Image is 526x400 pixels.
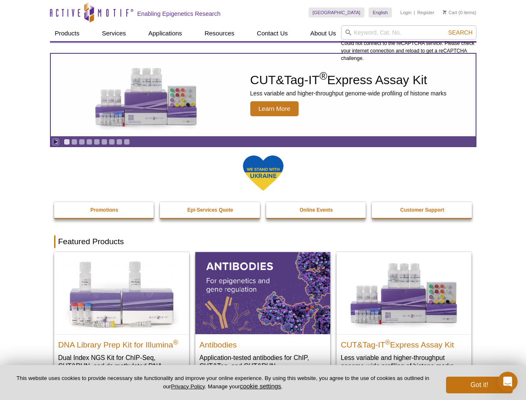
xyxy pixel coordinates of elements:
a: All Antibodies Antibodies Application-tested antibodies for ChIP, CUT&Tag, and CUT&RUN. [195,252,330,378]
img: All Antibodies [195,252,330,334]
p: Application-tested antibodies for ChIP, CUT&Tag, and CUT&RUN. [199,353,326,370]
img: CUT&Tag-IT Express Assay Kit [77,49,215,141]
sup: ® [173,338,178,345]
article: CUT&Tag-IT Express Assay Kit [51,54,476,136]
a: [GEOGRAPHIC_DATA] [309,7,365,17]
a: Go to slide 9 [124,139,130,145]
a: Online Events [266,202,367,218]
h2: CUT&Tag-IT Express Assay Kit [250,74,447,86]
a: Go to slide 2 [71,139,77,145]
h2: DNA Library Prep Kit for Illumina [58,337,185,349]
strong: Customer Support [400,207,444,213]
a: Go to slide 6 [101,139,107,145]
button: Got it! [446,377,513,393]
li: (0 items) [443,7,476,17]
p: Dual Index NGS Kit for ChIP-Seq, CUT&RUN, and ds methylated DNA assays. [58,353,185,379]
a: Products [50,25,85,41]
sup: ® [319,70,327,82]
sup: ® [385,338,390,345]
a: Epi-Services Quote [160,202,261,218]
span: Learn More [250,101,299,116]
a: Go to slide 8 [116,139,122,145]
input: Keyword, Cat. No. [341,25,476,40]
iframe: Intercom live chat [498,372,518,392]
h2: Antibodies [199,337,326,349]
a: Toggle autoplay [52,139,59,145]
img: We Stand With Ukraine [242,155,284,192]
strong: Epi-Services Quote [187,207,233,213]
a: About Us [305,25,341,41]
div: Could not connect to the reCAPTCHA service. Please check your internet connection and reload to g... [341,25,476,62]
button: Search [446,29,475,36]
img: Your Cart [443,10,446,14]
span: Search [448,29,472,36]
a: CUT&Tag-IT® Express Assay Kit CUT&Tag-IT®Express Assay Kit Less variable and higher-throughput ge... [337,252,471,378]
a: Services [97,25,131,41]
strong: Online Events [299,207,333,213]
li: | [414,7,415,17]
h2: Featured Products [54,235,472,248]
a: Promotions [54,202,155,218]
strong: Promotions [90,207,118,213]
h2: Enabling Epigenetics Research [137,10,221,17]
a: Go to slide 7 [109,139,115,145]
p: Less variable and higher-throughput genome-wide profiling of histone marks [250,90,447,97]
a: Go to slide 3 [79,139,85,145]
a: Resources [199,25,239,41]
a: Go to slide 5 [94,139,100,145]
img: CUT&Tag-IT® Express Assay Kit [337,252,471,334]
a: CUT&Tag-IT Express Assay Kit CUT&Tag-IT®Express Assay Kit Less variable and higher-throughput gen... [51,54,476,136]
button: cookie settings [240,382,281,390]
a: Contact Us [252,25,293,41]
a: DNA Library Prep Kit for Illumina DNA Library Prep Kit for Illumina® Dual Index NGS Kit for ChIP-... [54,252,189,387]
a: Customer Support [372,202,473,218]
img: DNA Library Prep Kit for Illumina [54,252,189,334]
p: Less variable and higher-throughput genome-wide profiling of histone marks​. [341,353,467,370]
a: Login [400,10,411,15]
a: Register [417,10,434,15]
h2: CUT&Tag-IT Express Assay Kit [341,337,467,349]
a: Privacy Policy [171,383,204,390]
a: Go to slide 4 [86,139,92,145]
p: This website uses cookies to provide necessary site functionality and improve your online experie... [13,375,432,390]
a: Applications [143,25,187,41]
a: Go to slide 1 [64,139,70,145]
a: Cart [443,10,457,15]
a: English [369,7,392,17]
